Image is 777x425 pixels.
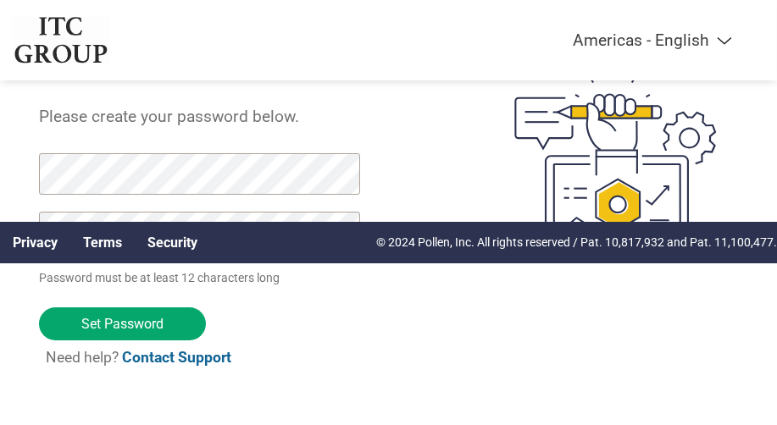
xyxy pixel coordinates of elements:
[13,17,109,63] img: ITC Group
[13,235,58,251] a: Privacy
[122,349,231,366] a: Contact Support
[83,235,122,251] a: Terms
[376,234,777,251] p: © 2024 Pollen, Inc. All rights reserved / Pat. 10,817,932 and Pat. 11,100,477.
[39,307,206,340] input: Set Password
[39,269,358,287] p: Password must be at least 12 characters long
[46,349,231,366] span: Need help?
[147,235,197,251] a: Security
[39,107,458,126] h5: Please create your password below.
